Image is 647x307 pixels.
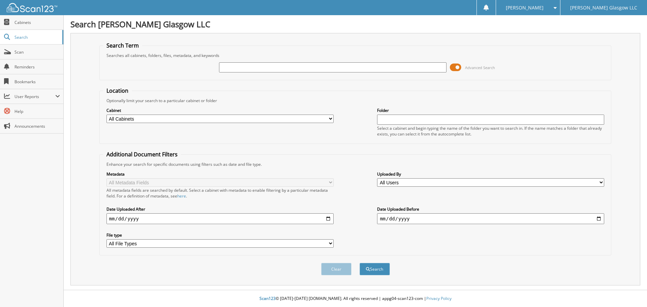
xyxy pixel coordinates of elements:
span: Advanced Search [465,65,495,70]
label: Folder [377,108,604,113]
span: Search [14,34,59,40]
input: start [106,213,334,224]
button: Search [360,263,390,275]
h1: Search [PERSON_NAME] Glasgow LLC [70,19,640,30]
span: Help [14,109,60,114]
span: Announcements [14,123,60,129]
label: Date Uploaded After [106,206,334,212]
div: Optionally limit your search to a particular cabinet or folder [103,98,608,103]
a: Privacy Policy [426,296,452,301]
div: Enhance your search for specific documents using filters such as date and file type. [103,161,608,167]
span: Scan [14,49,60,55]
label: Date Uploaded Before [377,206,604,212]
span: User Reports [14,94,55,99]
label: Metadata [106,171,334,177]
input: end [377,213,604,224]
span: Cabinets [14,20,60,25]
div: All metadata fields are searched by default. Select a cabinet with metadata to enable filtering b... [106,187,334,199]
span: Reminders [14,64,60,70]
label: File type [106,232,334,238]
span: [PERSON_NAME] Glasgow LLC [570,6,637,10]
span: [PERSON_NAME] [506,6,544,10]
legend: Search Term [103,42,142,49]
img: scan123-logo-white.svg [7,3,57,12]
div: Select a cabinet and begin typing the name of the folder you want to search in. If the name match... [377,125,604,137]
legend: Location [103,87,132,94]
a: here [177,193,186,199]
label: Uploaded By [377,171,604,177]
span: Bookmarks [14,79,60,85]
span: Scan123 [259,296,276,301]
legend: Additional Document Filters [103,151,181,158]
button: Clear [321,263,351,275]
label: Cabinet [106,108,334,113]
div: © [DATE]-[DATE] [DOMAIN_NAME]. All rights reserved | appg04-scan123-com | [64,290,647,307]
div: Searches all cabinets, folders, files, metadata, and keywords [103,53,608,58]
